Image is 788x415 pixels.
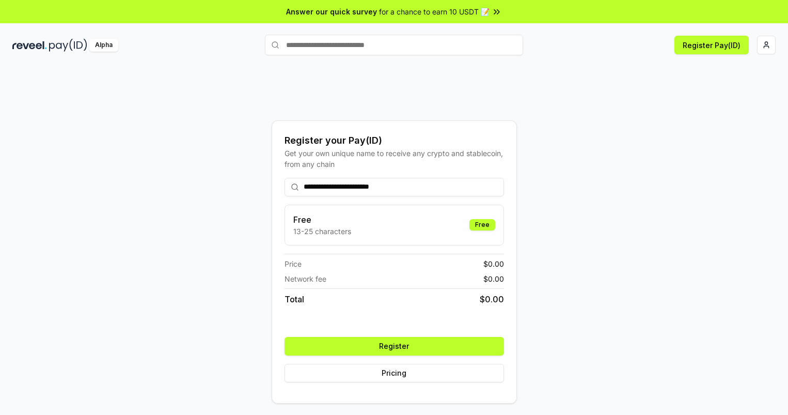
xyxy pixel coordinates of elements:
[12,39,47,52] img: reveel_dark
[293,213,351,226] h3: Free
[286,6,377,17] span: Answer our quick survey
[674,36,749,54] button: Register Pay(ID)
[285,337,504,356] button: Register
[285,133,504,148] div: Register your Pay(ID)
[483,273,504,284] span: $ 0.00
[469,219,495,230] div: Free
[483,258,504,269] span: $ 0.00
[285,273,326,284] span: Network fee
[379,6,490,17] span: for a chance to earn 10 USDT 📝
[293,226,351,237] p: 13-25 characters
[285,258,302,269] span: Price
[49,39,87,52] img: pay_id
[285,293,304,305] span: Total
[89,39,118,52] div: Alpha
[285,364,504,382] button: Pricing
[480,293,504,305] span: $ 0.00
[285,148,504,170] div: Get your own unique name to receive any crypto and stablecoin, from any chain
